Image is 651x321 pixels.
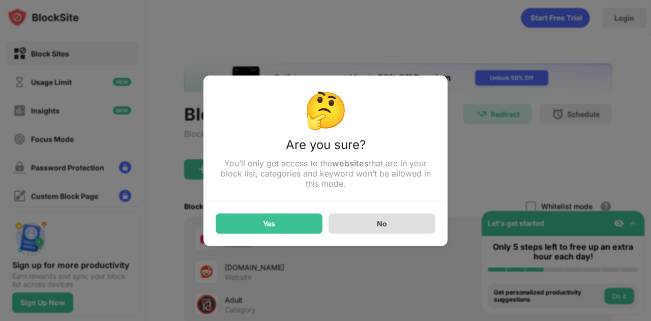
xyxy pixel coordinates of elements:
strong: websites [332,158,369,168]
div: 🤔 [216,87,435,131]
div: No [377,219,387,228]
div: You’ll only get access to the that are in your block list, categories and keyword won’t be allowe... [216,158,435,188]
div: Are you sure? [216,137,435,158]
div: Yes [263,219,275,227]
